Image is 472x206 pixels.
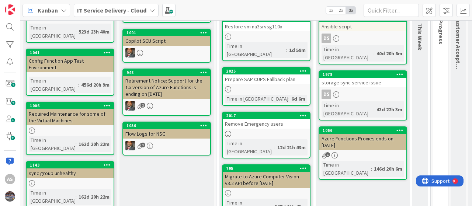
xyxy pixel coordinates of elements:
[319,22,406,31] div: Ansible script
[374,105,375,114] span: :
[226,166,310,171] div: 795
[319,34,406,43] div: DS
[222,14,310,61] a: 2029Restore vm na3srvsg110xTime in [GEOGRAPHIC_DATA]:1d 59m
[319,90,406,99] div: DS
[30,103,114,108] div: 1006
[319,134,406,150] div: Azure Functions Proxies ends on [DATE]
[15,1,34,10] span: Support
[26,102,114,155] a: 1006Required Maintenance for some of the Virtual MachinesTime in [GEOGRAPHIC_DATA]:162d 20h 22m
[322,90,331,99] div: DS
[319,70,407,121] a: 1978storage sync service issueDSTime in [GEOGRAPHIC_DATA]:43d 22h 3m
[223,172,310,188] div: Migrate to Azure Computer Vision v3.2 API before [DATE]
[319,71,406,87] div: 1978storage sync service issue
[27,109,114,125] div: Required Maintenance for some of the Virtual Machines
[223,22,310,31] div: Restore vm na3srvsg110x
[325,152,330,157] span: 1
[289,95,307,103] div: 6d 6m
[26,49,114,96] a: 1041Config Function App Test EnvironmentTime in [GEOGRAPHIC_DATA]:456d 20h 9m
[223,15,310,31] div: 2029Restore vm na3srvsg110x
[76,28,77,36] span: :
[223,68,310,84] div: 2025Prepare SAP CUPS Fallback plan
[5,174,15,184] div: AS
[287,46,308,54] div: 1d 59m
[223,165,310,188] div: 795Migrate to Azure Computer Vision v3.2 API before [DATE]
[346,7,356,14] span: 3x
[375,105,404,114] div: 43d 22h 3m
[78,81,79,89] span: :
[125,141,135,150] img: DP
[77,28,111,36] div: 523d 23h 40m
[27,102,114,125] div: 1006Required Maintenance for some of the Virtual Machines
[30,163,114,168] div: 1143
[122,29,211,63] a: 1001Copilot SCU ScriptDP
[126,30,210,35] div: 1001
[27,102,114,109] div: 1006
[286,46,287,54] span: :
[319,15,406,31] div: 1993Ansible script
[323,128,406,133] div: 1066
[125,48,135,57] img: DP
[123,48,210,57] div: DP
[29,24,76,40] div: Time in [GEOGRAPHIC_DATA]
[122,122,211,156] a: 1050Flow Logs for NSGDP
[27,49,114,56] div: 1041
[123,101,210,111] div: DP
[126,123,210,128] div: 1050
[123,36,210,46] div: Copilot SCU Script
[223,68,310,74] div: 2025
[319,14,407,64] a: 1993Ansible scriptDSTime in [GEOGRAPHIC_DATA]:40d 20h 6m
[126,70,210,75] div: 948
[123,69,210,99] div: 948Retirement Notice: Support for the 1.x version of Azure Functions is ending on [DATE]
[319,78,406,87] div: storage sync service issue
[323,72,406,77] div: 1978
[322,45,374,62] div: Time in [GEOGRAPHIC_DATA]
[29,136,76,152] div: Time in [GEOGRAPHIC_DATA]
[225,95,288,103] div: Time in [GEOGRAPHIC_DATA]
[223,112,310,129] div: 2017Remove Emergency users
[123,141,210,150] div: DP
[222,67,310,106] a: 2025Prepare SAP CUPS Fallback planTime in [GEOGRAPHIC_DATA]:6d 6m
[225,42,286,58] div: Time in [GEOGRAPHIC_DATA]
[226,113,310,118] div: 2017
[76,193,77,201] span: :
[123,69,210,76] div: 948
[77,140,111,148] div: 162d 20h 22m
[5,191,15,202] img: avatar
[29,189,76,205] div: Time in [GEOGRAPHIC_DATA]
[27,162,114,178] div: 1143sync group unhealthy
[319,127,406,150] div: 1066Azure Functions Proxies ends on [DATE]
[372,165,404,173] div: 146d 20h 6m
[319,126,407,180] a: 1066Azure Functions Proxies ends on [DATE]Time in [GEOGRAPHIC_DATA]:146d 20h 6m
[29,77,78,93] div: Time in [GEOGRAPHIC_DATA]
[5,4,15,15] img: Visit kanbanzone.com
[27,49,114,72] div: 1041Config Function App Test Environment
[38,6,58,15] span: Kanban
[30,50,114,55] div: 1041
[123,29,210,36] div: 1001
[322,161,371,177] div: Time in [GEOGRAPHIC_DATA]
[123,29,210,46] div: 1001Copilot SCU Script
[288,95,289,103] span: :
[123,122,210,139] div: 1050Flow Logs for NSG
[223,165,310,172] div: 795
[322,101,374,118] div: Time in [GEOGRAPHIC_DATA]
[76,140,77,148] span: :
[226,69,310,74] div: 2025
[223,119,310,129] div: Remove Emergency users
[326,7,336,14] span: 1x
[336,7,346,14] span: 2x
[125,101,135,111] img: DP
[275,143,308,151] div: 12d 21h 43m
[223,112,310,119] div: 2017
[223,74,310,84] div: Prepare SAP CUPS Fallback plan
[371,165,372,173] span: :
[123,122,210,129] div: 1050
[37,3,41,9] div: 9+
[322,34,331,43] div: DS
[122,69,211,116] a: 948Retirement Notice: Support for the 1.x version of Azure Functions is ending on [DATE]DP
[27,162,114,168] div: 1143
[77,193,111,201] div: 162d 20h 22m
[374,49,375,57] span: :
[416,23,424,50] span: This Week
[225,139,274,156] div: Time in [GEOGRAPHIC_DATA]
